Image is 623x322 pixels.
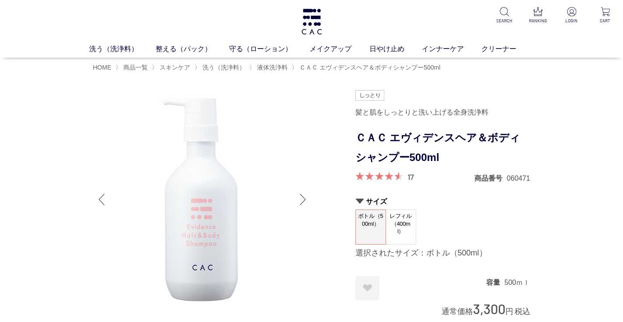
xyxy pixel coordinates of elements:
[494,7,515,24] a: SEARCH
[255,64,288,71] a: 液体洗浄料
[527,7,549,24] a: RANKING
[160,64,190,71] span: スキンケア
[507,174,530,183] dd: 060471
[355,105,530,120] div: 髪と肌をしっとりと洗い上げる全身洗浄料
[201,64,245,71] a: 洗う（洗浄料）
[505,278,530,287] dd: 500ｍｌ
[481,43,534,54] a: クリーナー
[257,64,288,71] span: 液体洗浄料
[195,63,247,72] li: 〉
[93,64,111,71] a: HOME
[422,43,481,54] a: インナーケア
[89,43,156,54] a: 洗う（洗浄料）
[474,174,507,183] dt: 商品番号
[369,43,422,54] a: 日やけ止め
[299,64,440,71] span: ＣＡＣ エヴィデンスヘア＆ボディシャンプー500ml
[561,17,582,24] p: LOGIN
[442,307,473,316] span: 通常価格
[156,43,229,54] a: 整える（パック）
[300,9,323,35] img: logo
[595,7,616,24] a: CART
[473,301,505,317] span: 3,300
[386,210,416,238] span: レフィル（400ml）
[115,63,150,72] li: 〉
[486,278,505,287] dt: 容量
[158,64,190,71] a: スキンケア
[122,64,148,71] a: 商品一覧
[93,90,312,309] img: ＣＡＣ エヴィデンスヘア＆ボディシャンプー500ml ボトル（500ml）
[356,210,386,235] span: ボトル（500ml）
[595,17,616,24] p: CART
[355,197,530,206] h2: サイズ
[515,307,530,316] span: 税込
[202,64,245,71] span: 洗う（洗浄料）
[292,63,442,72] li: 〉
[123,64,148,71] span: 商品一覧
[527,17,549,24] p: RANKING
[407,172,414,182] a: 17
[355,90,384,101] img: しっとり
[229,43,310,54] a: 守る（ローション）
[249,63,290,72] li: 〉
[561,7,582,24] a: LOGIN
[355,128,530,168] h1: ＣＡＣ エヴィデンスヘア＆ボディシャンプー500ml
[298,64,440,71] a: ＣＡＣ エヴィデンスヘア＆ボディシャンプー500ml
[152,63,192,72] li: 〉
[310,43,369,54] a: メイクアップ
[355,276,379,300] a: お気に入りに登録する
[505,307,513,316] span: 円
[355,248,530,259] div: 選択されたサイズ：ボトル（500ml）
[494,17,515,24] p: SEARCH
